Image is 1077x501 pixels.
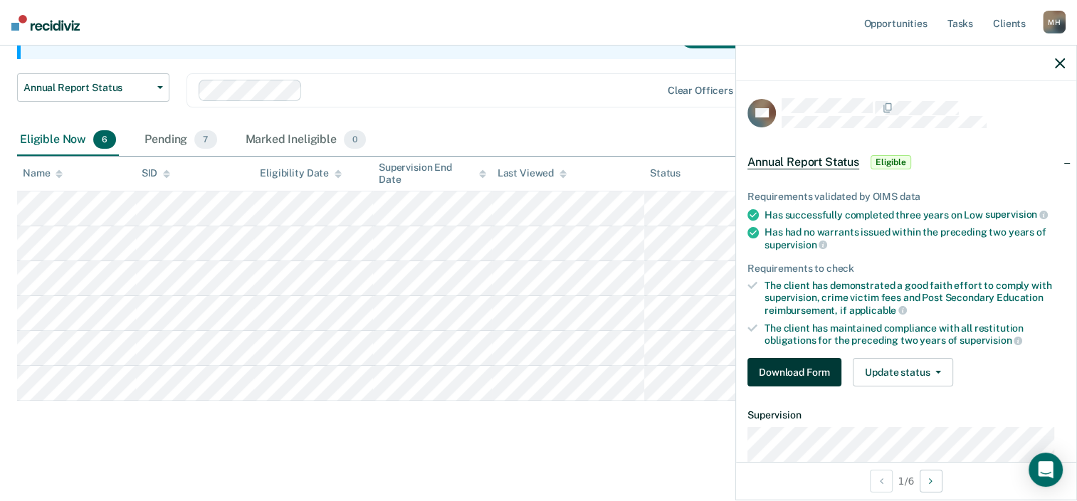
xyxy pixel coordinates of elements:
[11,15,80,31] img: Recidiviz
[23,82,152,94] span: Annual Report Status
[1043,11,1066,33] div: M H
[260,167,342,179] div: Eligibility Date
[747,191,1065,203] div: Requirements validated by OIMS data
[747,263,1065,275] div: Requirements to check
[142,125,219,156] div: Pending
[747,409,1065,421] dt: Supervision
[93,130,116,149] span: 6
[765,280,1065,316] div: The client has demonstrated a good faith effort to comply with supervision, crime victim fees and...
[765,239,827,250] span: supervision
[668,85,733,97] div: Clear officers
[871,155,911,169] span: Eligible
[985,209,1048,220] span: supervision
[1029,453,1063,487] div: Open Intercom Messenger
[194,130,216,149] span: 7
[960,334,1022,346] span: supervision
[765,322,1065,347] div: The client has maintained compliance with all restitution obligations for the preceding two years of
[736,139,1076,185] div: Annual Report StatusEligible
[23,167,63,179] div: Name
[747,155,859,169] span: Annual Report Status
[17,125,119,156] div: Eligible Now
[765,226,1065,250] div: Has had no warrants issued within the preceding two years of
[765,209,1065,221] div: Has successfully completed three years on Low
[736,462,1076,500] div: 1 / 6
[498,167,567,179] div: Last Viewed
[747,358,841,386] button: Download Form
[650,167,681,179] div: Status
[853,358,953,386] button: Update status
[849,305,907,316] span: applicable
[344,130,366,149] span: 0
[379,162,486,186] div: Supervision End Date
[243,125,369,156] div: Marked Ineligible
[747,358,847,386] a: Navigate to form link
[870,470,893,492] button: Previous Opportunity
[920,470,942,492] button: Next Opportunity
[142,167,171,179] div: SID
